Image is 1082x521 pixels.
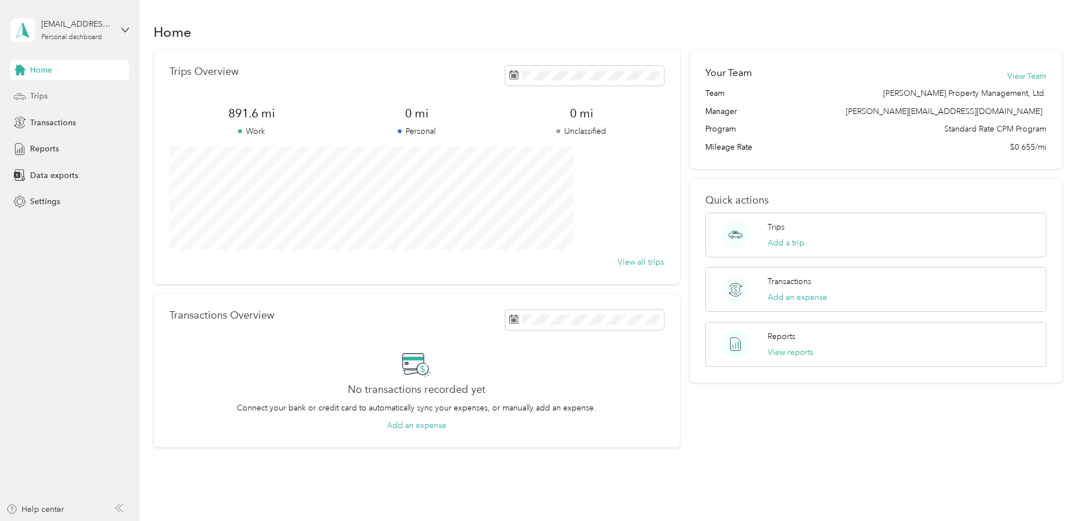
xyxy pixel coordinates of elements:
p: Reports [768,331,795,342]
p: Work [169,125,334,137]
span: Team [705,87,725,99]
span: Program [705,123,736,135]
h2: Your Team [705,66,752,80]
div: [EMAIL_ADDRESS][DOMAIN_NAME] [41,18,112,30]
button: Add an expense [768,291,827,303]
span: 0 mi [499,105,664,121]
button: View reports [768,346,813,358]
iframe: Everlance-gr Chat Button Frame [1019,458,1082,521]
button: Add a trip [768,237,804,249]
span: [PERSON_NAME] Property Management, Ltd. [883,87,1046,99]
p: Transactions [768,276,811,287]
span: Settings [30,196,60,207]
span: [PERSON_NAME][EMAIL_ADDRESS][DOMAIN_NAME] [846,107,1042,116]
button: Help center [6,503,64,515]
span: $0.655/mi [1010,141,1046,153]
h1: Home [154,26,191,38]
span: Standard Rate CPM Program [944,123,1046,135]
button: Add an expense [387,420,446,431]
p: Unclassified [499,125,664,137]
span: Manager [705,105,737,117]
p: Quick actions [705,194,1046,206]
h2: No transactions recorded yet [348,384,485,396]
span: Trips [30,90,48,102]
p: Trips Overview [169,66,238,78]
div: Personal dashboard [41,34,102,41]
p: Personal [334,125,499,137]
span: Data exports [30,170,78,181]
p: Trips [768,221,785,233]
button: View Team [1007,70,1046,82]
p: Connect your bank or credit card to automatically sync your expenses, or manually add an expense. [237,402,596,414]
button: View all trips [617,256,664,268]
span: Transactions [30,117,76,129]
span: Reports [30,143,59,155]
span: 891.6 mi [169,105,334,121]
span: Mileage Rate [705,141,752,153]
span: 0 mi [334,105,499,121]
span: Home [30,64,52,76]
p: Transactions Overview [169,310,274,321]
